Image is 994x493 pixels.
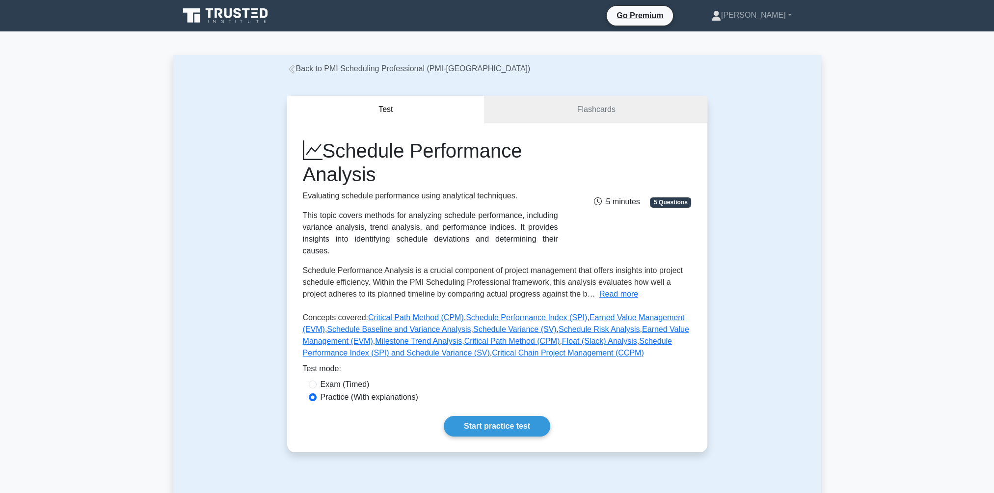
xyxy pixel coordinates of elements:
[327,325,471,333] a: Schedule Baseline and Variance Analysis
[492,349,644,357] a: Critical Chain Project Management (CCPM)
[303,313,685,333] a: Earned Value Management (EVM)
[650,197,691,207] span: 5 Questions
[599,288,638,300] button: Read more
[688,5,815,25] a: [PERSON_NAME]
[303,312,692,363] p: Concepts covered: , , , , , , , , , , ,
[594,197,640,206] span: 5 minutes
[303,210,558,257] div: This topic covers methods for analyzing schedule performance, including variance analysis, trend ...
[303,363,692,379] div: Test mode:
[287,96,485,124] button: Test
[321,391,418,403] label: Practice (With explanations)
[375,337,462,345] a: Milestone Trend Analysis
[303,139,558,186] h1: Schedule Performance Analysis
[473,325,557,333] a: Schedule Variance (SV)
[287,64,531,73] a: Back to PMI Scheduling Professional (PMI-[GEOGRAPHIC_DATA])
[562,337,637,345] a: Float (Slack) Analysis
[303,190,558,202] p: Evaluating schedule performance using analytical techniques.
[303,266,683,298] span: Schedule Performance Analysis is a crucial component of project management that offers insights i...
[464,337,560,345] a: Critical Path Method (CPM)
[485,96,707,124] a: Flashcards
[368,313,464,322] a: Critical Path Method (CPM)
[559,325,640,333] a: Schedule Risk Analysis
[611,9,669,22] a: Go Premium
[321,379,370,390] label: Exam (Timed)
[466,313,587,322] a: Schedule Performance Index (SPI)
[444,416,550,437] a: Start practice test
